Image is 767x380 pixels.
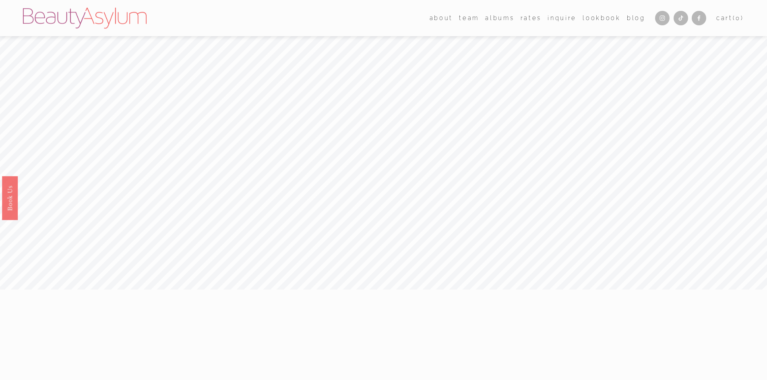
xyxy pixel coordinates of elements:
[716,13,744,23] a: 0 items in cart
[548,12,577,24] a: Inquire
[23,8,147,29] img: Beauty Asylum | Bridal Hair &amp; Makeup Charlotte &amp; Atlanta
[655,11,670,25] a: Instagram
[2,176,18,220] a: Book Us
[459,13,479,23] span: team
[674,11,688,25] a: TikTok
[736,14,741,21] span: 0
[430,12,453,24] a: folder dropdown
[430,13,453,23] span: about
[627,12,645,24] a: Blog
[583,12,620,24] a: Lookbook
[521,12,542,24] a: Rates
[459,12,479,24] a: folder dropdown
[733,14,744,21] span: ( )
[485,12,514,24] a: albums
[692,11,706,25] a: Facebook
